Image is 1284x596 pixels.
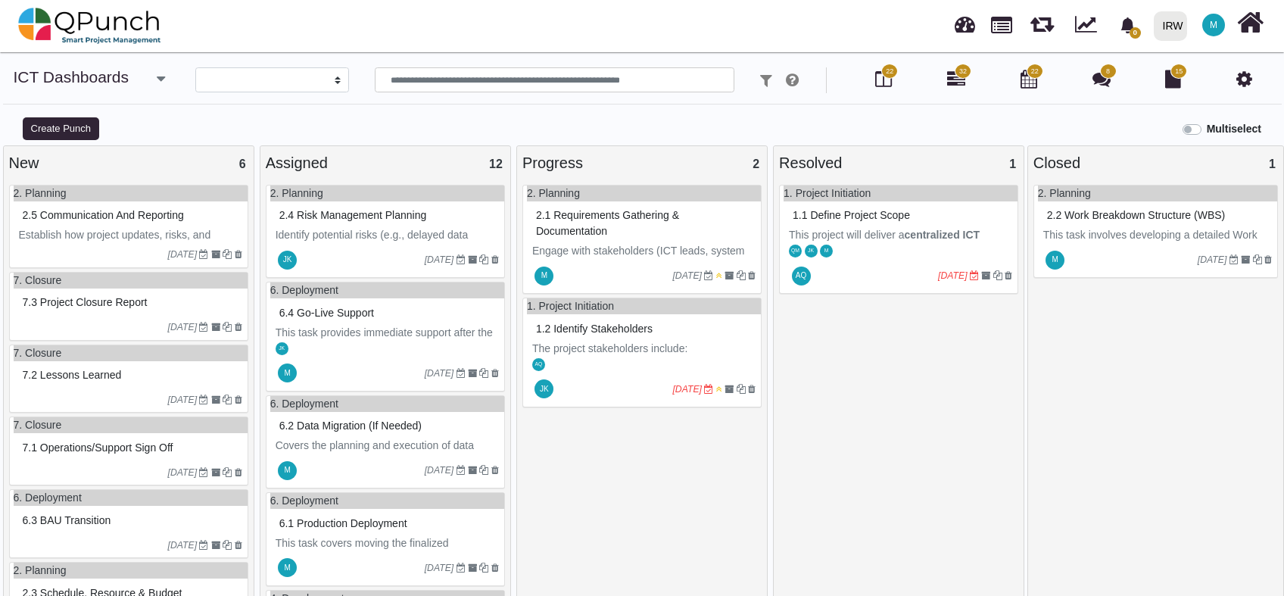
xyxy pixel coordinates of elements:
i: [DATE] [1198,254,1227,265]
i: Due Date [970,271,979,280]
span: 12 [489,158,503,170]
span: #83175 [279,307,374,319]
i: Archive [725,385,734,394]
span: #83172 [279,517,407,529]
i: Gantt [947,70,965,88]
span: Muhammad.shoaib [1202,14,1225,36]
div: Closed [1033,151,1278,174]
i: Punch Discussion [1092,70,1111,88]
span: 22 [1031,67,1039,77]
a: 2. Planning [14,187,67,199]
span: Muhammad.shoaib [534,267,553,286]
i: [DATE] [425,368,454,379]
div: Resolved [779,151,1018,174]
a: 32 [947,76,965,88]
i: Clone [1253,255,1262,264]
i: Clone [993,271,1002,280]
i: Archive [725,271,734,280]
p: Engage with stakeholders (ICT leads, system owners, senior management) to capture . Identify whic... [532,243,756,402]
span: #83161 [536,209,679,237]
i: [DATE] [167,249,197,260]
div: Notification [1114,11,1141,39]
i: Clone [223,541,232,550]
span: JK [283,256,292,264]
span: #83502 [279,209,427,221]
div: Assigned [266,151,505,174]
i: Document Library [1165,70,1181,88]
span: 2 [753,158,759,170]
i: Delete [748,271,756,280]
span: #83174 [23,514,111,526]
i: Due Date [199,395,208,404]
i: Due Date [704,385,713,394]
i: [DATE] [167,322,197,332]
span: 1 [1009,158,1016,170]
span: Japheth Karumwa [278,251,297,270]
i: Delete [235,395,242,404]
div: IRW [1163,13,1183,39]
i: Archive [468,563,477,573]
i: Delete [235,323,242,332]
a: M [1193,1,1234,49]
i: Due Date [199,541,208,550]
i: Due Date [199,323,208,332]
i: e.g: punch or !ticket or &category or #label or @username or $priority or *iteration or ^addition... [786,73,799,88]
span: 6 [239,158,246,170]
i: Due Date [1229,255,1239,264]
i: Medium [716,271,722,280]
i: [DATE] [938,270,968,281]
span: #83177 [23,369,122,381]
span: #83178 [23,296,148,308]
span: M [1210,20,1217,30]
span: AQ [796,272,806,279]
i: Delete [491,466,499,475]
i: Due Date [457,466,466,475]
a: 2. Planning [14,564,67,576]
i: Board [875,70,892,88]
i: Clone [479,563,488,573]
span: M [1052,256,1058,264]
i: Archive [211,468,220,477]
i: Delete [748,385,756,394]
i: [DATE] [672,384,702,395]
b: Multiselect [1207,123,1261,135]
i: Due Date [704,271,713,280]
span: M [285,370,291,377]
i: [DATE] [672,270,702,281]
span: Aamar Qayum [792,267,811,286]
span: Muhammad.shoaib [278,461,297,480]
i: Calendar [1021,70,1037,88]
i: Due Date [457,255,466,264]
a: 6. Deployment [270,495,338,507]
a: 7. Closure [14,347,62,359]
span: M [285,564,291,572]
p: Identify potential risks (e.g., delayed data access, poor data quality, integration challenges, A... [276,227,499,323]
span: M [541,272,547,279]
span: Muhammad.shoaib [278,364,297,382]
span: 15 [1175,67,1183,77]
i: Delete [1005,271,1012,280]
p: This task provides immediate support after the dashboard goes live, addressing user issues, monit... [276,325,499,420]
a: 6. Deployment [270,284,338,296]
i: Delete [235,541,242,550]
span: M [285,467,291,474]
a: 6. Deployment [14,491,82,504]
span: Japheth Karumwa [805,245,818,257]
a: 2. Planning [270,187,323,199]
a: 7. Closure [14,419,62,431]
span: #83159 [536,323,653,335]
button: Create Punch [23,117,99,140]
span: #83176 [23,442,173,454]
span: 32 [959,67,967,77]
i: Clone [479,255,488,264]
i: Archive [1241,255,1250,264]
a: 6. Deployment [270,398,338,410]
i: Clone [223,250,232,259]
i: Home [1237,8,1264,37]
i: Archive [981,271,990,280]
i: Archive [468,255,477,264]
i: Delete [235,468,242,477]
a: 2. Planning [1038,187,1091,199]
span: Japheth Karumwa [534,379,553,398]
span: Japheth Karumwa [276,342,288,355]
